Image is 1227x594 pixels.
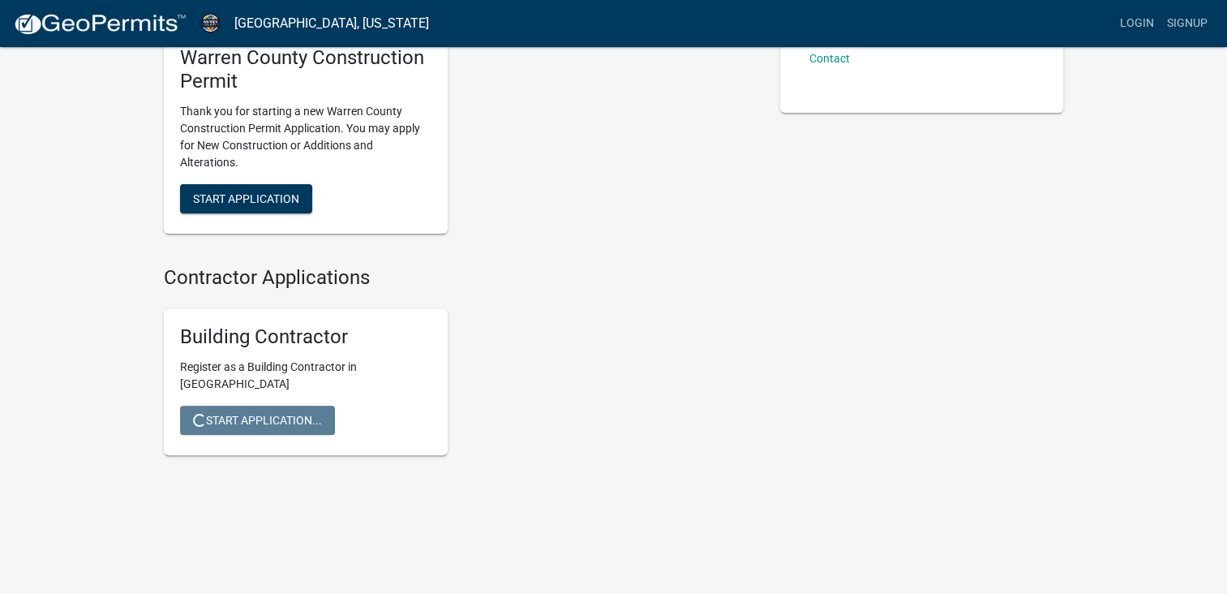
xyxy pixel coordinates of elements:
h4: Contractor Applications [164,266,756,290]
img: Warren County, Iowa [199,12,221,34]
a: Signup [1161,8,1214,39]
button: Start Application [180,184,312,213]
a: Login [1113,8,1161,39]
span: Start Application... [193,413,322,426]
p: Thank you for starting a new Warren County Construction Permit Application. You may apply for New... [180,103,431,171]
h5: Building Contractor [180,325,431,349]
wm-workflow-list-section: Contractor Applications [164,266,756,468]
a: [GEOGRAPHIC_DATA], [US_STATE] [234,10,429,37]
span: Start Application [193,192,299,204]
h5: Warren County Construction Permit [180,46,431,93]
p: Register as a Building Contractor in [GEOGRAPHIC_DATA] [180,359,431,393]
button: Start Application... [180,406,335,435]
a: Contact [809,52,850,65]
